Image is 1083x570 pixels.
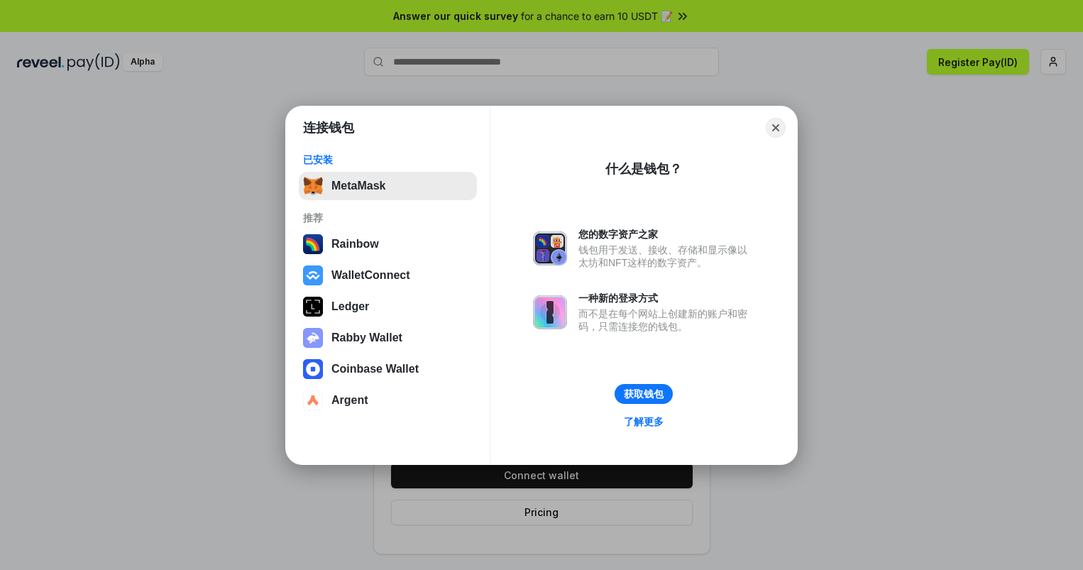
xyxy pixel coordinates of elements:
h1: 连接钱包 [303,119,354,136]
img: svg+xml,%3Csvg%20xmlns%3D%22http%3A%2F%2Fwww.w3.org%2F2000%2Fsvg%22%20fill%3D%22none%22%20viewBox... [533,295,567,329]
div: 您的数字资产之家 [578,228,754,241]
div: 了解更多 [624,415,664,428]
button: Ledger [299,292,477,321]
div: Ledger [331,300,369,313]
button: Argent [299,386,477,415]
div: Argent [331,394,368,407]
div: Coinbase Wallet [331,363,419,376]
button: Rabby Wallet [299,324,477,352]
button: MetaMask [299,172,477,200]
img: svg+xml,%3Csvg%20xmlns%3D%22http%3A%2F%2Fwww.w3.org%2F2000%2Fsvg%22%20width%3D%2228%22%20height%3... [303,297,323,317]
div: 推荐 [303,212,473,224]
img: svg+xml,%3Csvg%20width%3D%2228%22%20height%3D%2228%22%20viewBox%3D%220%200%2028%2028%22%20fill%3D... [303,265,323,285]
img: svg+xml,%3Csvg%20xmlns%3D%22http%3A%2F%2Fwww.w3.org%2F2000%2Fsvg%22%20fill%3D%22none%22%20viewBox... [303,328,323,348]
div: WalletConnect [331,269,410,282]
img: svg+xml,%3Csvg%20fill%3D%22none%22%20height%3D%2233%22%20viewBox%3D%220%200%2035%2033%22%20width%... [303,176,323,196]
button: 获取钱包 [615,384,673,404]
div: 获取钱包 [624,388,664,400]
div: 已安装 [303,153,473,166]
img: svg+xml,%3Csvg%20width%3D%22120%22%20height%3D%22120%22%20viewBox%3D%220%200%20120%20120%22%20fil... [303,234,323,254]
div: Rabby Wallet [331,331,402,344]
a: 了解更多 [615,412,672,431]
div: 而不是在每个网站上创建新的账户和密码，只需连接您的钱包。 [578,307,754,333]
div: Rainbow [331,238,379,251]
img: svg+xml,%3Csvg%20width%3D%2228%22%20height%3D%2228%22%20viewBox%3D%220%200%2028%2028%22%20fill%3D... [303,390,323,410]
div: MetaMask [331,180,385,192]
button: Coinbase Wallet [299,355,477,383]
button: Close [766,118,786,138]
div: 一种新的登录方式 [578,292,754,305]
button: Rainbow [299,230,477,258]
img: svg+xml,%3Csvg%20xmlns%3D%22http%3A%2F%2Fwww.w3.org%2F2000%2Fsvg%22%20fill%3D%22none%22%20viewBox... [533,231,567,265]
div: 什么是钱包？ [605,160,682,177]
div: 钱包用于发送、接收、存储和显示像以太坊和NFT这样的数字资产。 [578,243,754,269]
button: WalletConnect [299,261,477,290]
img: svg+xml,%3Csvg%20width%3D%2228%22%20height%3D%2228%22%20viewBox%3D%220%200%2028%2028%22%20fill%3D... [303,359,323,379]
